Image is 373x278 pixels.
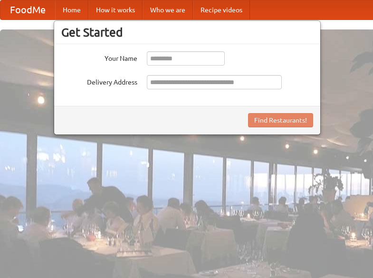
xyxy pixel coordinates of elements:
[61,75,137,87] label: Delivery Address
[193,0,250,19] a: Recipe videos
[143,0,193,19] a: Who we are
[61,25,313,39] h3: Get Started
[248,113,313,127] button: Find Restaurants!
[61,51,137,63] label: Your Name
[88,0,143,19] a: How it works
[55,0,88,19] a: Home
[0,0,55,19] a: FoodMe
